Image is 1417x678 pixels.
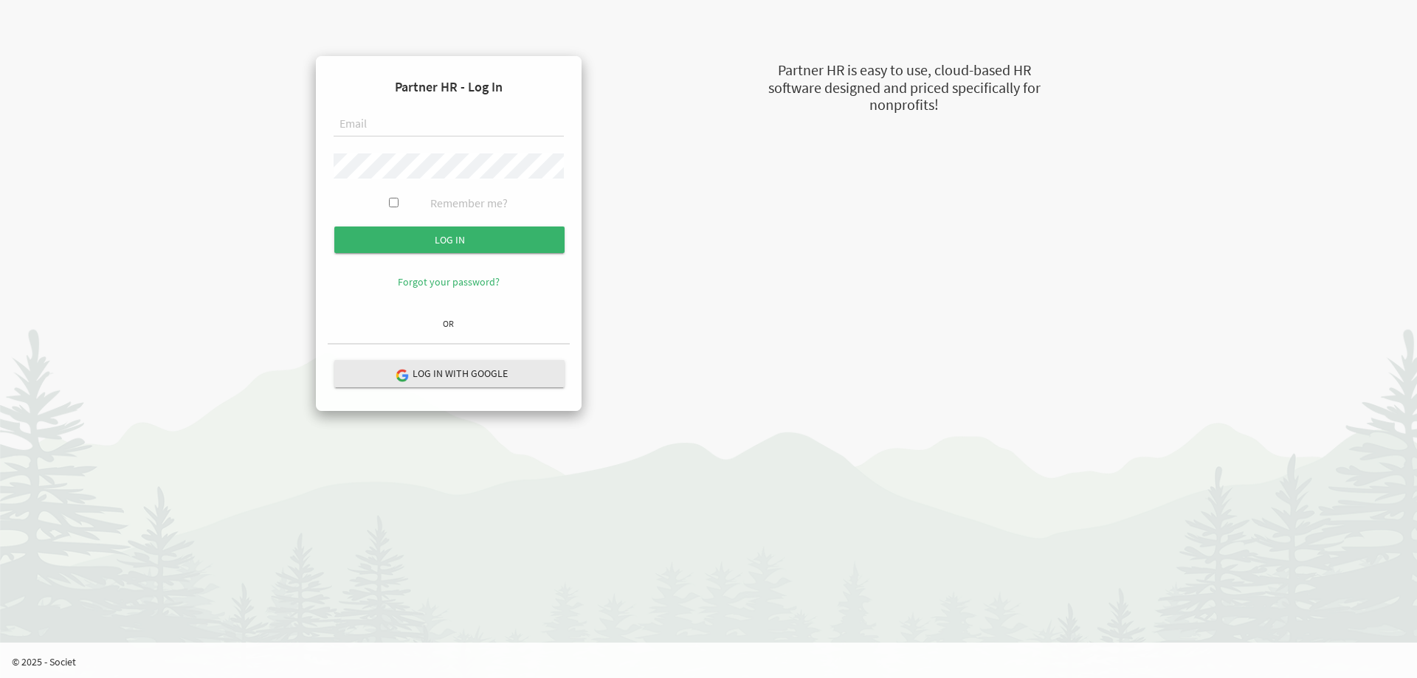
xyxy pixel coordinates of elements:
h4: Partner HR - Log In [328,68,570,106]
a: Forgot your password? [398,275,500,288]
div: nonprofits! [694,94,1114,116]
img: google-logo.png [395,368,408,381]
input: Log in [334,226,565,253]
p: © 2025 - Societ [12,654,1417,669]
label: Remember me? [430,195,508,212]
button: Log in with Google [334,360,565,387]
div: software designed and priced specifically for [694,77,1114,99]
div: Partner HR is easy to use, cloud-based HR [694,60,1114,81]
input: Email [334,112,564,137]
h6: OR [328,319,570,328]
